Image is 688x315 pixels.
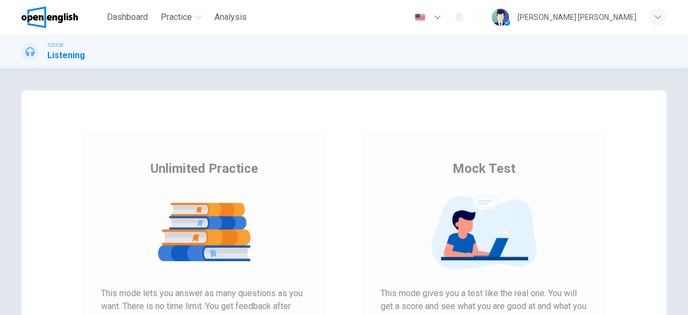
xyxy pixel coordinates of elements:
button: Dashboard [103,8,152,27]
span: Analysis [214,11,247,24]
span: Practice [161,11,192,24]
button: Analysis [210,8,251,27]
img: OpenEnglish logo [21,6,78,28]
div: [PERSON_NAME] [PERSON_NAME] [518,11,636,24]
a: OpenEnglish logo [21,6,103,28]
img: en [413,13,427,22]
button: Practice [156,8,206,27]
img: Profile picture [492,9,509,26]
span: Dashboard [107,11,148,24]
h1: Listening [47,49,85,62]
span: Unlimited Practice [150,160,258,177]
span: Mock Test [453,160,515,177]
span: TOEIC® [47,41,63,49]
